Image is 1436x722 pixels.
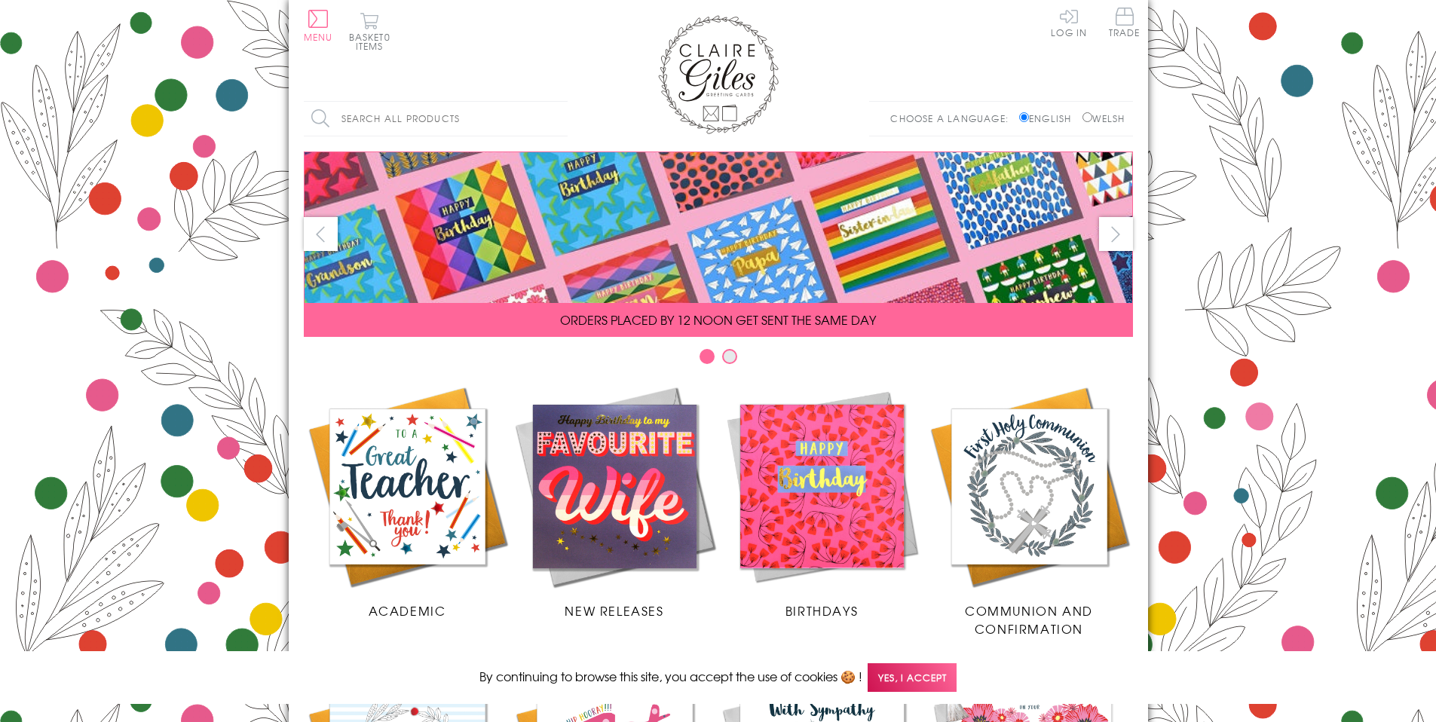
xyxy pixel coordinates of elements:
[1019,112,1029,122] input: English
[356,30,390,53] span: 0 items
[722,349,737,364] button: Carousel Page 2
[785,601,858,620] span: Birthdays
[304,383,511,620] a: Academic
[658,15,779,134] img: Claire Giles Greetings Cards
[868,663,957,693] span: Yes, I accept
[1109,8,1141,37] span: Trade
[304,348,1133,372] div: Carousel Pagination
[349,12,390,50] button: Basket0 items
[553,102,568,136] input: Search
[304,10,333,41] button: Menu
[304,217,338,251] button: prev
[1082,112,1125,125] label: Welsh
[926,383,1133,638] a: Communion and Confirmation
[1082,112,1092,122] input: Welsh
[718,383,926,620] a: Birthdays
[369,601,446,620] span: Academic
[304,102,568,136] input: Search all products
[304,30,333,44] span: Menu
[1019,112,1079,125] label: English
[511,383,718,620] a: New Releases
[1099,217,1133,251] button: next
[700,349,715,364] button: Carousel Page 1 (Current Slide)
[565,601,663,620] span: New Releases
[1051,8,1087,37] a: Log In
[560,311,876,329] span: ORDERS PLACED BY 12 NOON GET SENT THE SAME DAY
[1109,8,1141,40] a: Trade
[965,601,1093,638] span: Communion and Confirmation
[890,112,1016,125] p: Choose a language:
